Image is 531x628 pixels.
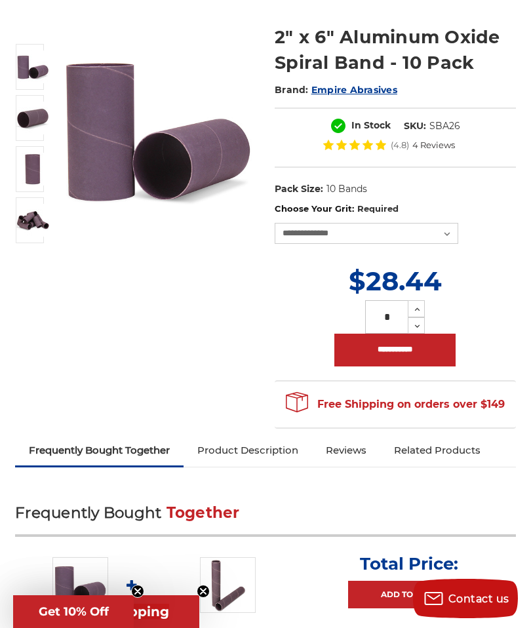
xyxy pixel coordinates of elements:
span: Contact us [448,593,509,605]
img: 2" x 6" Spiral Bands Aluminum Oxide [16,50,49,83]
span: (4.8) [391,141,409,149]
img: 2" x 6" AOX Spiral Bands [16,204,49,237]
span: Frequently Bought [15,503,161,522]
button: Contact us [413,579,518,618]
span: $28.44 [349,265,442,297]
label: Choose Your Grit: [275,203,516,216]
span: In Stock [351,119,391,131]
span: Brand: [275,84,309,96]
p: Total Price: [360,553,458,574]
button: Close teaser [197,585,210,598]
span: Together [167,503,240,522]
a: Frequently Bought Together [15,436,184,465]
dt: SKU: [404,119,426,133]
img: 2" x 6" Spiral Bands AOX [16,102,49,134]
img: 2" x 6" Spiral Bands Aluminum Oxide [52,557,108,613]
dd: SBA26 [429,119,460,133]
a: Add to Cart [348,581,469,608]
span: Free Shipping on orders over $149 [286,391,505,418]
dd: 10 Bands [326,182,367,196]
small: Required [357,203,399,214]
span: 4 Reviews [412,141,455,149]
a: Empire Abrasives [311,84,397,96]
img: 2" x 6" Spiral Bands Aluminum Oxide [60,32,256,229]
img: 2" x 6" Aluminum Oxide Spiral Bands [16,153,49,186]
dt: Pack Size: [275,182,323,196]
a: Product Description [184,436,312,465]
h1: 2" x 6" Aluminum Oxide Spiral Band - 10 Pack [275,24,516,75]
div: Get Free ShippingClose teaser [13,595,199,628]
span: Get 10% Off [39,604,109,619]
a: Reviews [312,436,380,465]
button: Close teaser [131,585,144,598]
a: Related Products [380,436,494,465]
div: Get 10% OffClose teaser [13,595,134,628]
